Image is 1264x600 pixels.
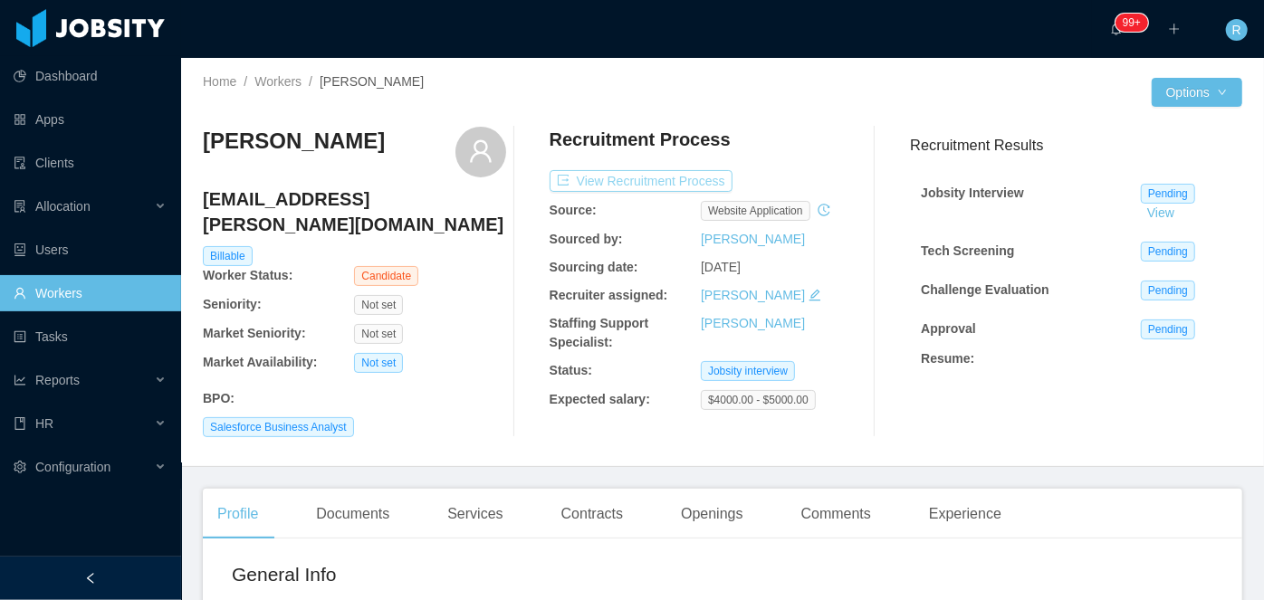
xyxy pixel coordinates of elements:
[35,199,91,214] span: Allocation
[35,416,53,431] span: HR
[921,351,974,366] strong: Resume :
[309,74,312,89] span: /
[354,295,403,315] span: Not set
[14,374,26,386] i: icon: line-chart
[914,489,1016,539] div: Experience
[320,74,424,89] span: [PERSON_NAME]
[468,138,493,164] i: icon: user
[701,316,805,330] a: [PERSON_NAME]
[550,392,650,406] b: Expected salary:
[203,355,318,369] b: Market Availability:
[809,289,821,301] i: icon: edit
[701,390,816,410] span: $4000.00 - $5000.00
[550,174,733,188] a: icon: exportView Recruitment Process
[1141,319,1195,339] span: Pending
[354,324,403,344] span: Not set
[203,268,292,282] b: Worker Status:
[1168,23,1181,35] i: icon: plus
[302,489,404,539] div: Documents
[1152,78,1242,107] button: Optionsicon: down
[203,326,306,340] b: Market Seniority:
[203,127,385,156] h3: [PERSON_NAME]
[203,489,273,539] div: Profile
[1141,242,1195,262] span: Pending
[1141,184,1195,204] span: Pending
[14,319,167,355] a: icon: profileTasks
[1110,23,1123,35] i: icon: bell
[818,204,830,216] i: icon: history
[244,74,247,89] span: /
[14,417,26,430] i: icon: book
[203,417,354,437] span: Salesforce Business Analyst
[14,145,167,181] a: icon: auditClients
[203,246,253,266] span: Billable
[550,203,597,217] b: Source:
[254,74,302,89] a: Workers
[550,127,731,152] h4: Recruitment Process
[701,288,805,302] a: [PERSON_NAME]
[921,321,976,336] strong: Approval
[203,186,506,237] h4: [EMAIL_ADDRESS][PERSON_NAME][DOMAIN_NAME]
[547,489,637,539] div: Contracts
[550,363,592,377] b: Status:
[14,275,167,311] a: icon: userWorkers
[550,232,623,246] b: Sourced by:
[14,58,167,94] a: icon: pie-chartDashboard
[921,243,1014,258] strong: Tech Screening
[910,134,1242,157] h3: Recruitment Results
[550,288,668,302] b: Recruiter assigned:
[14,101,167,138] a: icon: appstoreApps
[1116,14,1148,32] sup: 265
[787,489,886,539] div: Comments
[14,232,167,268] a: icon: robotUsers
[921,186,1024,200] strong: Jobsity Interview
[1141,205,1181,220] a: View
[701,232,805,246] a: [PERSON_NAME]
[354,266,418,286] span: Candidate
[35,460,110,474] span: Configuration
[433,489,517,539] div: Services
[701,201,810,221] span: website application
[35,373,80,387] span: Reports
[921,282,1049,297] strong: Challenge Evaluation
[701,260,741,274] span: [DATE]
[203,391,235,405] b: BPO :
[701,361,795,381] span: Jobsity interview
[550,260,638,274] b: Sourcing date:
[14,461,26,473] i: icon: setting
[550,316,649,349] b: Staffing Support Specialist:
[666,489,758,539] div: Openings
[203,74,236,89] a: Home
[1232,19,1241,41] span: R
[14,200,26,213] i: icon: solution
[1141,281,1195,300] span: Pending
[232,560,723,589] h2: General Info
[354,353,403,373] span: Not set
[203,297,262,311] b: Seniority:
[550,170,733,192] button: icon: exportView Recruitment Process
